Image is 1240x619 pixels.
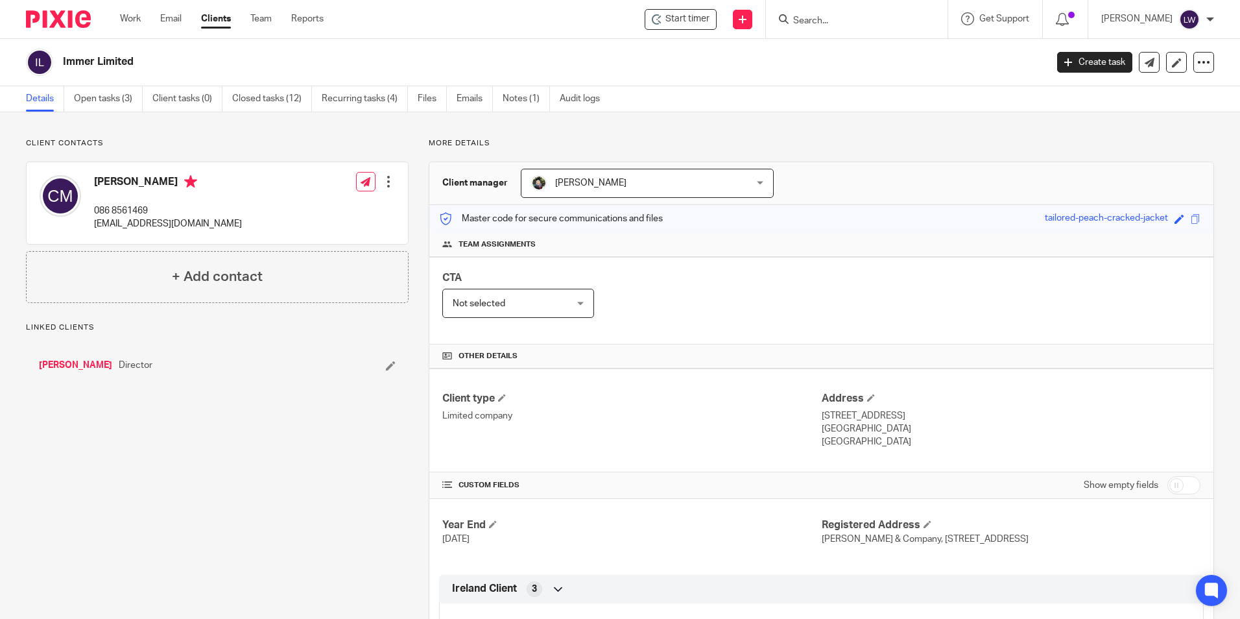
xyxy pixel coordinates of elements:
[74,86,143,112] a: Open tasks (3)
[453,299,505,308] span: Not selected
[665,12,709,26] span: Start timer
[1057,52,1132,73] a: Create task
[63,55,842,69] h2: Immer Limited
[452,582,517,596] span: Ireland Client
[152,86,222,112] a: Client tasks (0)
[322,86,408,112] a: Recurring tasks (4)
[531,175,547,191] img: Jade.jpeg
[1179,9,1200,30] img: svg%3E
[442,480,821,491] h4: CUSTOM FIELDS
[184,175,197,188] i: Primary
[457,86,493,112] a: Emails
[26,10,91,28] img: Pixie
[1101,12,1173,25] p: [PERSON_NAME]
[442,535,470,544] span: [DATE]
[822,435,1200,448] p: [GEOGRAPHIC_DATA]
[26,49,53,76] img: svg%3E
[94,204,242,217] p: 086 8561469
[822,518,1200,532] h4: Registered Address
[822,535,1029,544] span: [PERSON_NAME] & Company, [STREET_ADDRESS]
[645,9,717,30] div: Immer Limited
[503,86,550,112] a: Notes (1)
[1045,212,1168,226] div: tailored-peach-cracked-jacket
[822,392,1200,406] h4: Address
[172,267,263,287] h4: + Add contact
[442,409,821,422] p: Limited company
[442,273,462,283] span: CTA
[39,359,112,372] a: [PERSON_NAME]
[532,583,537,596] span: 3
[439,212,663,225] p: Master code for secure communications and files
[250,12,272,25] a: Team
[792,16,909,27] input: Search
[429,138,1214,149] p: More details
[160,12,182,25] a: Email
[555,178,626,188] span: [PERSON_NAME]
[442,518,821,532] h4: Year End
[418,86,447,112] a: Files
[442,176,508,189] h3: Client manager
[94,217,242,230] p: [EMAIL_ADDRESS][DOMAIN_NAME]
[232,86,312,112] a: Closed tasks (12)
[291,12,324,25] a: Reports
[1084,479,1158,492] label: Show empty fields
[822,409,1200,422] p: [STREET_ADDRESS]
[979,14,1029,23] span: Get Support
[822,422,1200,435] p: [GEOGRAPHIC_DATA]
[201,12,231,25] a: Clients
[26,138,409,149] p: Client contacts
[459,351,518,361] span: Other details
[442,392,821,406] h4: Client type
[119,359,152,372] span: Director
[26,86,64,112] a: Details
[26,322,409,333] p: Linked clients
[94,175,242,191] h4: [PERSON_NAME]
[120,12,141,25] a: Work
[560,86,610,112] a: Audit logs
[40,175,81,217] img: svg%3E
[459,239,536,250] span: Team assignments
